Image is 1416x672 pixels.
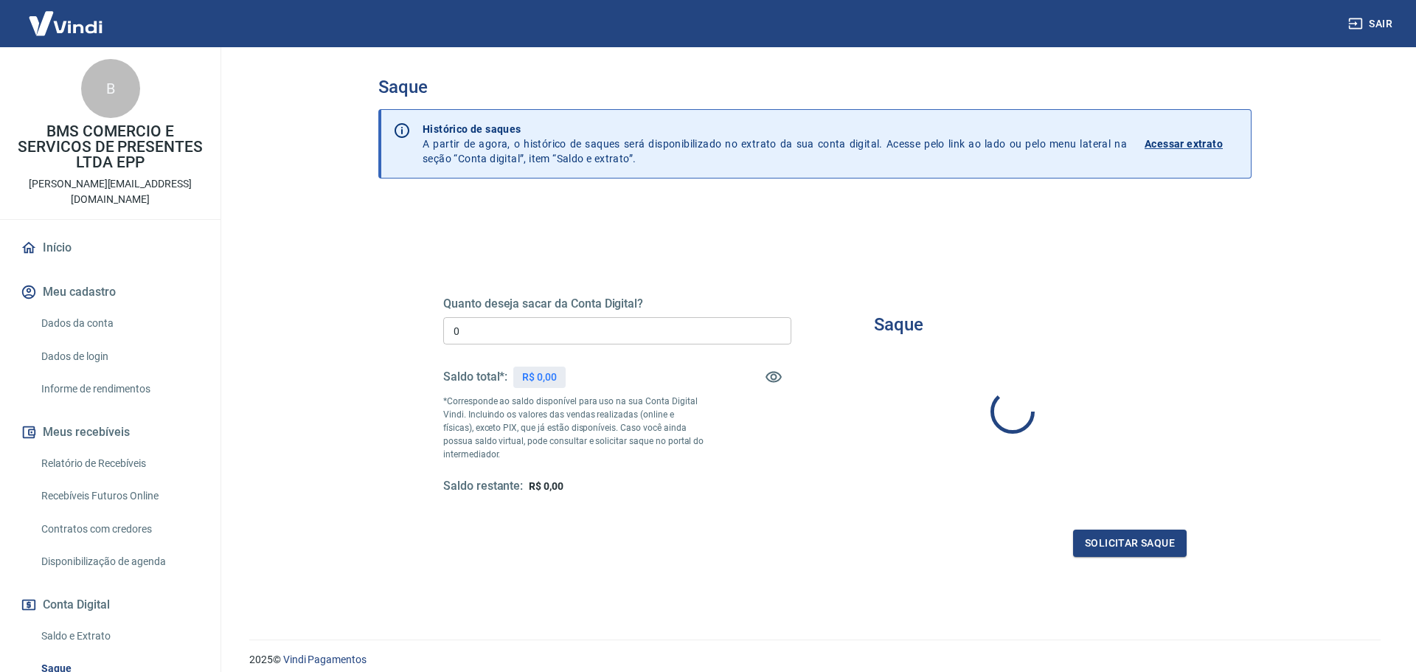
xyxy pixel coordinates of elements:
[423,122,1127,166] p: A partir de agora, o histórico de saques será disponibilizado no extrato da sua conta digital. Ac...
[18,416,203,448] button: Meus recebíveis
[874,314,923,335] h3: Saque
[443,395,704,461] p: *Corresponde ao saldo disponível para uso na sua Conta Digital Vindi. Incluindo os valores das ve...
[18,1,114,46] img: Vindi
[18,232,203,264] a: Início
[283,654,367,665] a: Vindi Pagamentos
[18,589,203,621] button: Conta Digital
[35,514,203,544] a: Contratos com credores
[81,59,140,118] div: B
[443,297,791,311] h5: Quanto deseja sacar da Conta Digital?
[1073,530,1187,557] button: Solicitar saque
[35,481,203,511] a: Recebíveis Futuros Online
[12,176,209,207] p: [PERSON_NAME][EMAIL_ADDRESS][DOMAIN_NAME]
[423,122,1127,136] p: Histórico de saques
[443,370,507,384] h5: Saldo total*:
[35,374,203,404] a: Informe de rendimentos
[1145,122,1239,166] a: Acessar extrato
[35,342,203,372] a: Dados de login
[529,480,563,492] span: R$ 0,00
[35,448,203,479] a: Relatório de Recebíveis
[35,621,203,651] a: Saldo e Extrato
[443,479,523,494] h5: Saldo restante:
[378,77,1252,97] h3: Saque
[12,124,209,170] p: BMS COMERCIO E SERVICOS DE PRESENTES LTDA EPP
[1345,10,1398,38] button: Sair
[1145,136,1223,151] p: Acessar extrato
[249,652,1381,668] p: 2025 ©
[35,547,203,577] a: Disponibilização de agenda
[35,308,203,339] a: Dados da conta
[18,276,203,308] button: Meu cadastro
[522,370,557,385] p: R$ 0,00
